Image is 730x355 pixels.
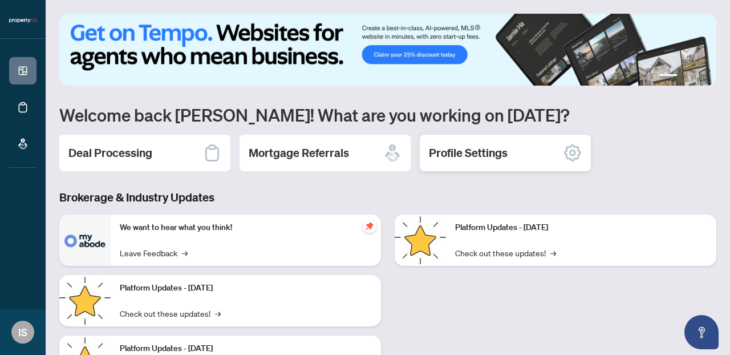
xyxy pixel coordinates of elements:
[120,247,188,259] a: Leave Feedback→
[59,275,111,326] img: Platform Updates - September 16, 2025
[59,215,111,266] img: We want to hear what you think!
[455,247,556,259] a: Check out these updates!→
[9,17,36,24] img: logo
[120,282,372,295] p: Platform Updates - [DATE]
[684,315,719,349] button: Open asap
[215,307,221,320] span: →
[395,215,446,266] img: Platform Updates - June 23, 2025
[59,14,716,86] img: Slide 0
[691,74,696,79] button: 3
[182,247,188,259] span: →
[429,145,508,161] h2: Profile Settings
[659,74,678,79] button: 1
[68,145,152,161] h2: Deal Processing
[120,221,372,234] p: We want to hear what you think!
[18,324,27,340] span: IS
[700,74,705,79] button: 4
[363,219,376,233] span: pushpin
[59,189,716,205] h3: Brokerage & Industry Updates
[120,307,221,320] a: Check out these updates!→
[59,104,716,126] h1: Welcome back [PERSON_NAME]! What are you working on [DATE]?
[120,342,372,355] p: Platform Updates - [DATE]
[249,145,349,161] h2: Mortgage Referrals
[455,221,707,234] p: Platform Updates - [DATE]
[550,247,556,259] span: →
[682,74,687,79] button: 2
